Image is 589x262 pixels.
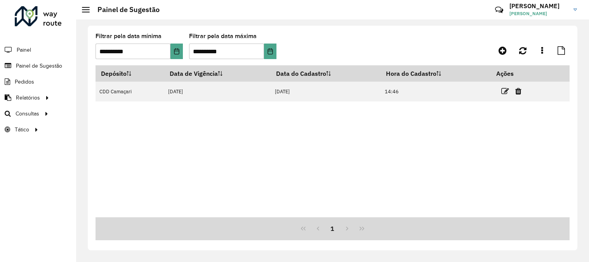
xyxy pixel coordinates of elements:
[15,78,34,86] span: Pedidos
[491,2,507,18] a: Contato Rápido
[509,2,568,10] h3: [PERSON_NAME]
[325,221,340,236] button: 1
[509,10,568,17] span: [PERSON_NAME]
[164,82,271,101] td: [DATE]
[96,31,162,41] label: Filtrar pela data mínima
[491,65,538,82] th: Ações
[515,86,521,96] a: Excluir
[17,46,31,54] span: Painel
[15,126,29,134] span: Tático
[96,65,164,82] th: Depósito
[16,110,39,118] span: Consultas
[271,65,381,82] th: Data do Cadastro
[96,82,164,101] td: CDD Camaçari
[501,86,509,96] a: Editar
[264,44,276,59] button: Choose Date
[381,82,491,101] td: 14:46
[164,65,271,82] th: Data de Vigência
[381,65,491,82] th: Hora do Cadastro
[16,94,40,102] span: Relatórios
[170,44,183,59] button: Choose Date
[189,31,257,41] label: Filtrar pela data máxima
[90,5,160,14] h2: Painel de Sugestão
[16,62,62,70] span: Painel de Sugestão
[271,82,381,101] td: [DATE]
